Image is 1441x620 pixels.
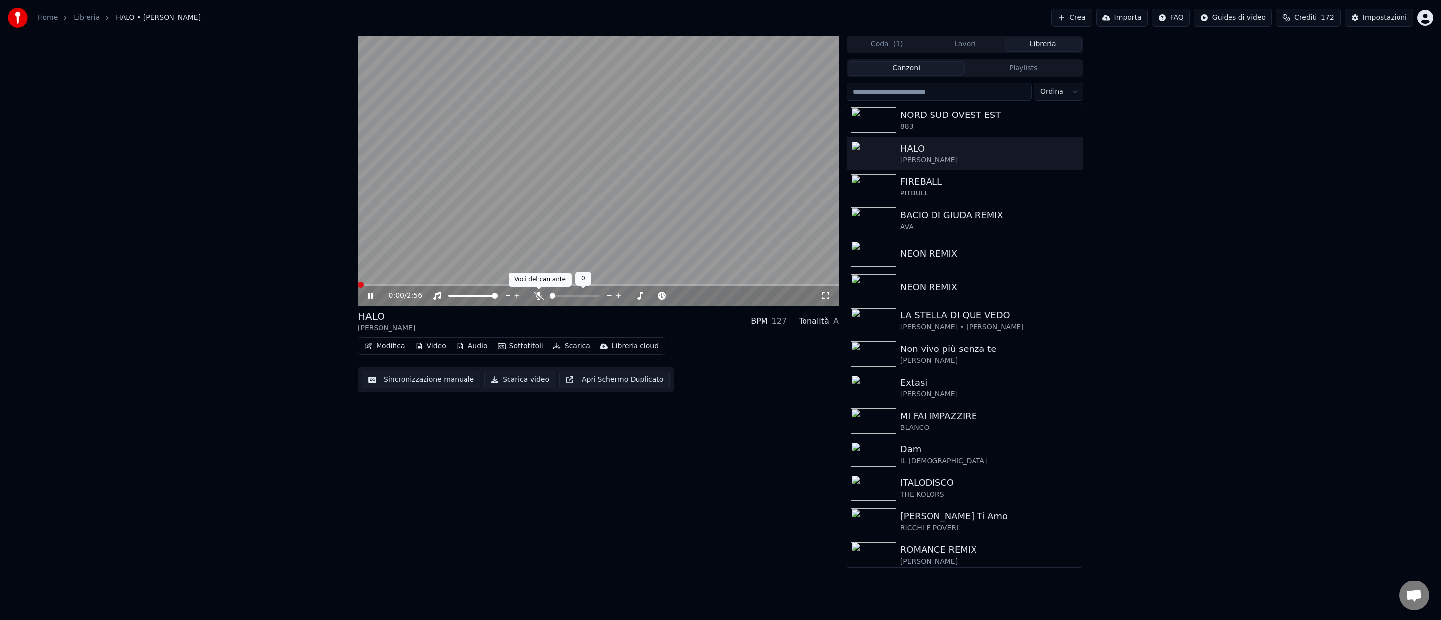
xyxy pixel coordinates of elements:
div: Dam [900,442,1079,456]
div: 127 [772,315,787,327]
span: 0:00 [389,291,404,301]
div: [PERSON_NAME] [358,323,415,333]
div: BLANCO [900,423,1079,433]
div: Voci del cantante [509,273,572,287]
div: IL [DEMOGRAPHIC_DATA] [900,456,1079,466]
button: Impostazioni [1345,9,1413,27]
a: Home [38,13,58,23]
span: ( 1 ) [893,39,903,49]
div: HALO [900,142,1079,155]
div: BACIO DI GIUDA REMIX [900,208,1079,222]
div: Libreria cloud [612,341,659,351]
div: ITALODISCO [900,476,1079,490]
div: [PERSON_NAME] [900,155,1079,165]
a: Libreria [74,13,100,23]
div: BPM [751,315,767,327]
div: HALO [358,310,415,323]
span: Crediti [1294,13,1317,23]
button: Scarica video [484,371,555,388]
button: Audio [452,339,492,353]
div: PITBULL [900,189,1079,198]
button: Canzoni [848,61,965,76]
button: Coda [848,38,926,52]
button: Video [411,339,450,353]
span: 172 [1321,13,1334,23]
div: 883 [900,122,1079,132]
div: [PERSON_NAME] Ti Amo [900,509,1079,523]
button: Crea [1051,9,1092,27]
div: Tonalità [799,315,829,327]
div: Non vivo più senza te [900,342,1079,356]
a: Aprire la chat [1399,581,1429,610]
div: FIREBALL [900,175,1079,189]
div: MI FAI IMPAZZIRE [900,409,1079,423]
img: youka [8,8,28,28]
button: Importa [1096,9,1148,27]
div: [PERSON_NAME] • [PERSON_NAME] [900,322,1079,332]
div: NEON REMIX [900,280,1079,294]
div: THE KOLORS [900,490,1079,500]
div: [PERSON_NAME] [900,557,1079,567]
button: Scarica [549,339,594,353]
button: FAQ [1152,9,1190,27]
button: Modifica [360,339,409,353]
div: AVA [900,222,1079,232]
button: Sottotitoli [494,339,547,353]
button: Crediti172 [1276,9,1341,27]
div: 0 [575,272,591,286]
div: ROMANCE REMIX [900,543,1079,557]
button: Sincronizzazione manuale [362,371,480,388]
span: Ordina [1040,87,1063,97]
div: [PERSON_NAME] [900,356,1079,366]
button: Guides di video [1194,9,1272,27]
span: HALO • [PERSON_NAME] [116,13,201,23]
div: Impostazioni [1363,13,1407,23]
div: LA STELLA DI QUE VEDO [900,309,1079,322]
button: Apri Schermo Duplicato [559,371,670,388]
span: 2:56 [407,291,422,301]
div: Extasi [900,376,1079,389]
button: Libreria [1004,38,1082,52]
div: RICCHI E POVERI [900,523,1079,533]
div: [PERSON_NAME] [900,389,1079,399]
button: Lavori [926,38,1004,52]
nav: breadcrumb [38,13,201,23]
div: NEON REMIX [900,247,1079,261]
div: / [389,291,413,301]
div: NORD SUD OVEST EST [900,108,1079,122]
div: A [833,315,839,327]
button: Playlists [965,61,1082,76]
